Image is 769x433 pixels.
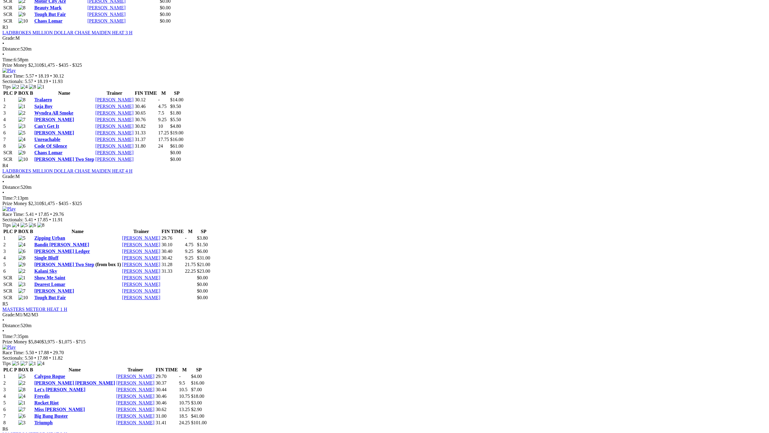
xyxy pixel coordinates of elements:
[34,420,53,425] a: Triumph
[34,355,36,361] span: •
[18,150,26,155] img: 9
[3,18,17,24] td: SCR
[18,104,26,109] img: 1
[18,288,26,294] img: 7
[53,212,64,217] span: 29.76
[34,288,74,293] a: [PERSON_NAME]
[34,124,59,129] a: Can't Get It
[2,57,14,62] span: Time:
[53,350,64,355] span: 29.70
[34,217,36,222] span: •
[29,84,36,90] img: 8
[3,5,17,11] td: SCR
[37,223,44,228] img: 8
[160,12,171,17] span: $0.00
[161,268,184,274] td: 31.33
[53,73,64,78] span: 30.12
[135,117,157,123] td: 30.76
[37,361,44,366] img: 4
[41,63,82,68] span: $1,475 - $435 - $325
[3,281,17,287] td: SCR
[2,201,762,206] div: Prize Money $2,310
[3,137,17,143] td: 7
[2,355,23,361] span: Sectionals:
[2,168,132,174] a: LADBROKES MILLION DOLLAR CHASE MAIDEN HEAT 4 H
[3,275,17,281] td: SCR
[122,242,160,247] a: [PERSON_NAME]
[2,312,762,318] div: M1/M2/M3
[116,380,154,385] a: [PERSON_NAME]
[3,156,17,162] td: SCR
[122,269,160,274] a: [PERSON_NAME]
[38,212,49,217] span: 17.85
[2,350,24,355] span: Race Time:
[96,157,134,162] a: [PERSON_NAME]
[170,143,184,149] span: $61.00
[49,355,51,361] span: •
[30,229,33,234] span: B
[95,90,134,96] th: Trainer
[87,18,126,23] a: [PERSON_NAME]
[2,312,16,317] span: Grade:
[185,262,196,267] text: 21.75
[18,367,29,372] span: BOX
[96,97,134,102] a: [PERSON_NAME]
[34,79,36,84] span: •
[18,269,26,274] img: 2
[3,262,17,268] td: 5
[18,235,26,241] img: 5
[52,217,62,222] span: 11.91
[96,143,134,149] a: [PERSON_NAME]
[197,269,210,274] span: $23.00
[161,248,184,254] td: 30.40
[41,201,82,206] span: $1,475 - $435 - $325
[50,73,52,78] span: •
[96,137,134,142] a: [PERSON_NAME]
[2,35,762,41] div: M
[18,242,26,247] img: 4
[2,206,16,212] img: Play
[18,420,26,425] img: 3
[37,217,48,222] span: 17.85
[18,229,29,234] span: BOX
[12,223,19,228] img: 4
[52,355,62,361] span: 11.82
[116,413,154,419] a: [PERSON_NAME]
[135,143,157,149] td: 31.80
[34,400,59,405] a: Rocket Riot
[122,295,160,300] a: [PERSON_NAME]
[20,223,28,228] img: 5
[34,229,121,235] th: Name
[2,84,11,89] span: Tips
[18,262,26,267] img: 9
[170,90,184,96] th: SP
[158,130,169,135] text: 17.25
[29,361,36,366] img: 1
[197,255,210,260] span: $31.00
[197,275,208,280] span: $0.00
[18,12,26,17] img: 9
[3,91,13,96] span: PLC
[2,334,14,339] span: Time:
[116,367,155,373] th: Trainer
[18,407,26,412] img: 7
[2,35,16,41] span: Grade:
[18,282,26,287] img: 3
[3,367,13,372] span: PLC
[3,103,17,109] td: 2
[25,355,33,361] span: 5.50
[18,295,28,300] img: 10
[2,41,4,46] span: •
[3,235,17,241] td: 1
[35,212,37,217] span: •
[122,275,160,280] a: [PERSON_NAME]
[2,57,762,63] div: 6:58pm
[197,242,208,247] span: $1.50
[34,143,67,149] a: Code Of Silence
[96,124,134,129] a: [PERSON_NAME]
[158,97,160,102] text: -
[3,150,17,156] td: SCR
[161,242,184,248] td: 30.10
[35,73,37,78] span: •
[158,124,163,129] text: 10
